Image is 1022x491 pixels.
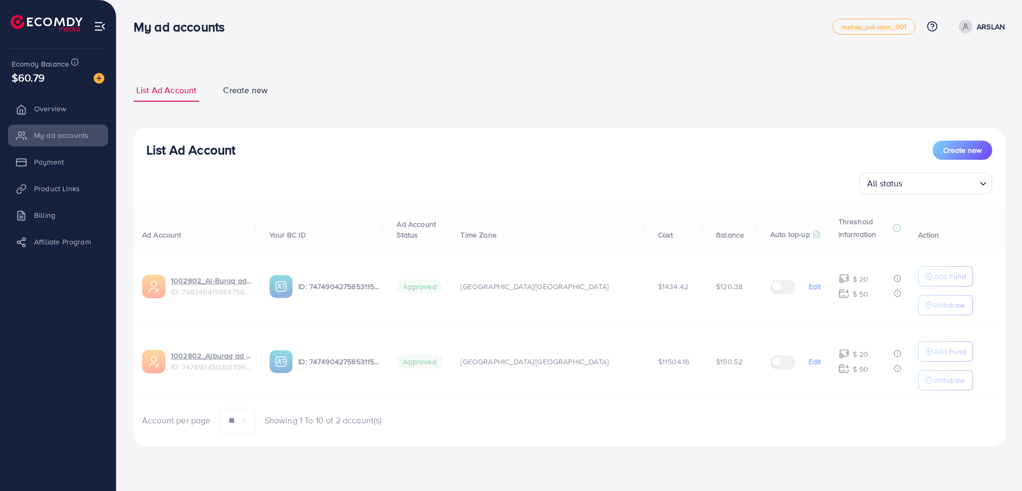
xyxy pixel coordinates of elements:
[906,174,975,191] input: Search for option
[865,176,905,191] span: All status
[136,84,196,96] span: List Ad Account
[933,141,992,160] button: Create new
[12,70,45,85] span: $60.79
[943,145,982,156] span: Create new
[94,73,104,84] img: image
[954,20,1005,34] a: ARSLAN
[94,20,106,32] img: menu
[134,19,233,35] h3: My ad accounts
[833,19,916,35] a: metap_pakistan_001
[11,15,83,31] img: logo
[842,23,906,30] span: metap_pakistan_001
[859,173,992,194] div: Search for option
[977,20,1005,33] p: ARSLAN
[146,142,235,158] h3: List Ad Account
[223,84,268,96] span: Create new
[12,59,69,69] span: Ecomdy Balance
